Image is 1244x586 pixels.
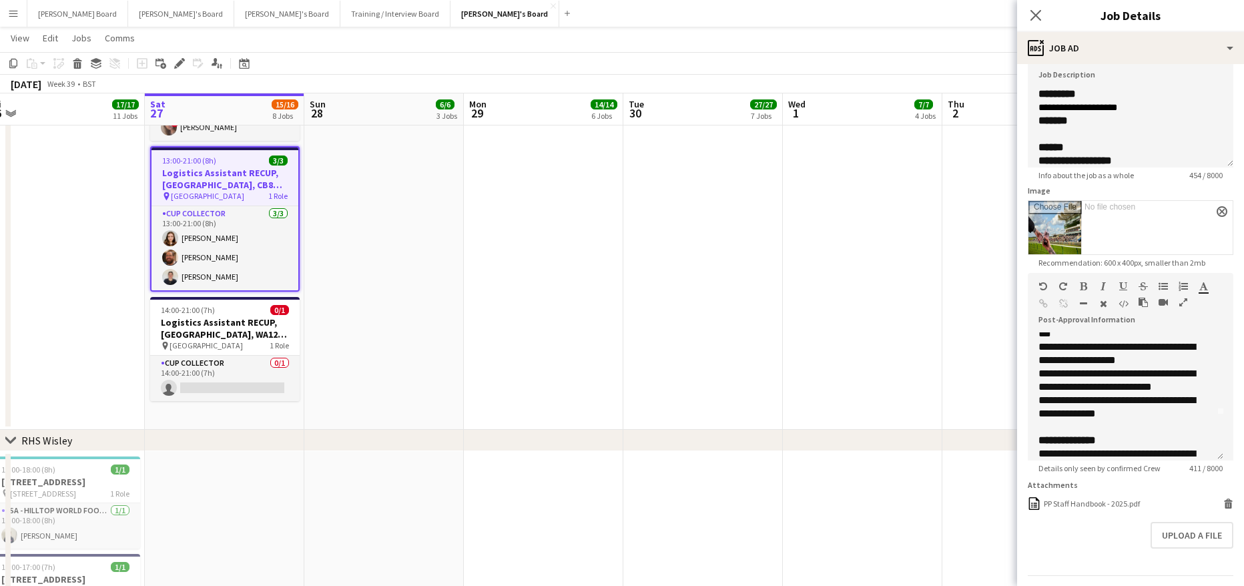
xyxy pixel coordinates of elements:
span: 27/27 [750,99,777,109]
button: [PERSON_NAME]'s Board [128,1,234,27]
button: [PERSON_NAME]'s Board [450,1,559,27]
a: Jobs [66,29,97,47]
a: Edit [37,29,63,47]
div: BST [83,79,96,89]
button: Fullscreen [1179,297,1188,308]
button: Strikethrough [1139,281,1148,292]
span: 7/7 [914,99,933,109]
div: Job Ad [1017,32,1244,64]
span: 29 [467,105,487,121]
button: Ordered List [1179,281,1188,292]
button: Undo [1038,281,1048,292]
span: 411 / 8000 [1179,463,1233,473]
h3: Job Details [1017,7,1244,24]
button: Underline [1119,281,1128,292]
span: Info about the job as a whole [1028,170,1145,180]
div: 6 Jobs [591,111,617,121]
div: RHS Wisley [21,434,72,447]
span: [GEOGRAPHIC_DATA] [171,191,244,201]
span: View [11,32,29,44]
app-job-card: 13:00-21:00 (8h)3/3Logistics Assistant RECUP, [GEOGRAPHIC_DATA], CB8 0TF [GEOGRAPHIC_DATA]1 RoleC... [150,146,300,292]
div: 7 Jobs [751,111,776,121]
button: Paste as plain text [1139,297,1148,308]
span: Jobs [71,32,91,44]
span: 15/16 [272,99,298,109]
span: 1 Role [110,489,129,499]
span: [GEOGRAPHIC_DATA] [170,340,243,350]
span: [STREET_ADDRESS] [10,489,76,499]
span: Week 39 [44,79,77,89]
span: 27 [148,105,166,121]
div: 4 Jobs [915,111,936,121]
span: 14:00-21:00 (7h) [161,305,215,315]
button: Bold [1078,281,1088,292]
span: 10:00-17:00 (7h) [1,562,55,572]
span: 3/3 [269,156,288,166]
button: Horizontal Line [1078,298,1088,309]
span: 13:00-21:00 (8h) [162,156,216,166]
span: Mon [469,98,487,110]
span: Edit [43,32,58,44]
span: 30 [627,105,644,121]
span: Comms [105,32,135,44]
span: Tue [629,98,644,110]
div: [DATE] [11,77,41,91]
span: Sun [310,98,326,110]
button: Unordered List [1159,281,1168,292]
app-card-role: CUP COLLECTOR3/313:00-21:00 (8h)[PERSON_NAME][PERSON_NAME][PERSON_NAME] [151,206,298,290]
span: 17/17 [112,99,139,109]
button: Clear Formatting [1099,298,1108,309]
span: 2 [946,105,964,121]
span: 14/14 [591,99,617,109]
app-card-role: CUP COLLECTOR0/114:00-21:00 (7h) [150,356,300,401]
span: 0/1 [270,305,289,315]
span: Sat [150,98,166,110]
span: 454 / 8000 [1179,170,1233,180]
span: 28 [308,105,326,121]
h3: Logistics Assistant RECUP, [GEOGRAPHIC_DATA], CB8 0TF [151,167,298,191]
button: Training / Interview Board [340,1,450,27]
span: 1/1 [111,562,129,572]
a: Comms [99,29,140,47]
span: 6/6 [436,99,454,109]
span: Details only seen by confirmed Crew [1028,463,1171,473]
span: Recommendation: 600 x 400px, smaller than 2mb [1028,258,1216,268]
button: Text Color [1199,281,1208,292]
button: Redo [1058,281,1068,292]
span: 1 Role [268,191,288,201]
button: Insert video [1159,297,1168,308]
div: PP Staff Handbook - 2025.pdf [1044,499,1140,509]
span: 1/1 [111,465,129,475]
button: Italic [1099,281,1108,292]
span: 10:00-18:00 (8h) [1,465,55,475]
button: Upload a file [1151,522,1233,549]
button: [PERSON_NAME]'s Board [234,1,340,27]
div: 3 Jobs [436,111,457,121]
span: 1 [786,105,806,121]
button: HTML Code [1119,298,1128,309]
span: 1 Role [270,340,289,350]
span: Wed [788,98,806,110]
label: Attachments [1028,480,1078,490]
h3: Logistics Assistant RECUP, [GEOGRAPHIC_DATA], WA12 0HQ [150,316,300,340]
div: 8 Jobs [272,111,298,121]
button: [PERSON_NAME] Board [27,1,128,27]
app-job-card: 14:00-21:00 (7h)0/1Logistics Assistant RECUP, [GEOGRAPHIC_DATA], WA12 0HQ [GEOGRAPHIC_DATA]1 Role... [150,297,300,401]
div: 11 Jobs [113,111,138,121]
span: Thu [948,98,964,110]
a: View [5,29,35,47]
